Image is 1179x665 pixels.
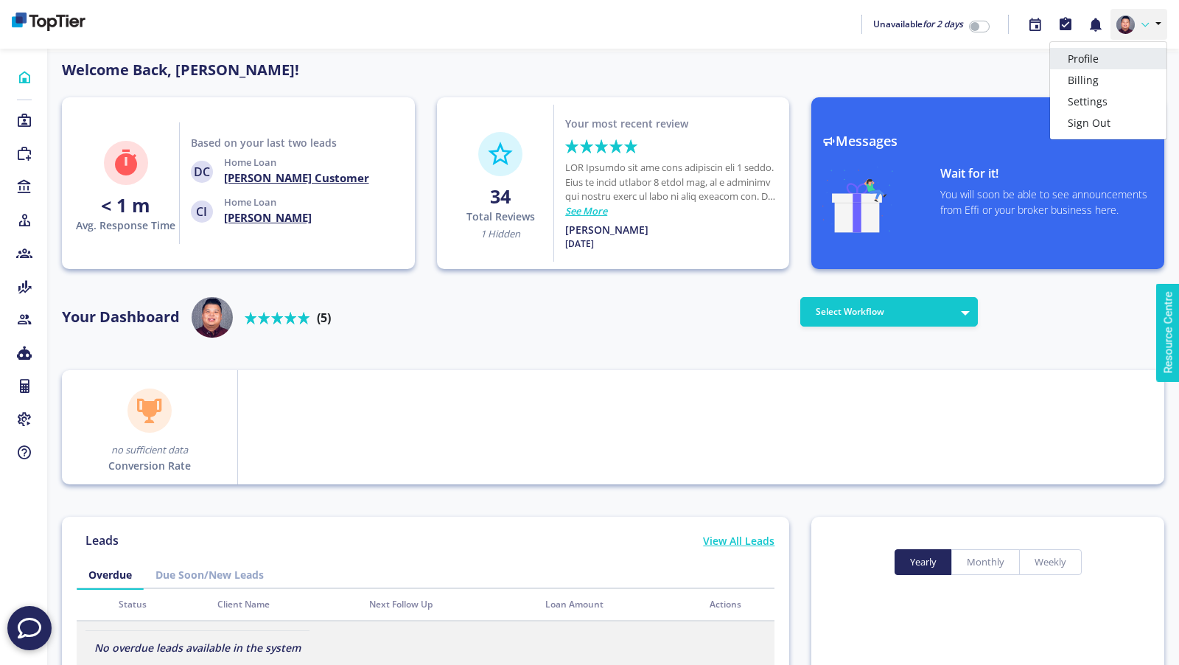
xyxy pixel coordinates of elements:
[940,187,1153,217] p: You will soon be able to see announcements from Effi or your broker business here.
[191,135,337,150] p: Based on your last two leads
[1050,112,1166,133] a: Sign Out
[8,4,90,21] span: Resource Centre
[565,237,594,251] p: [DATE]
[565,204,607,218] a: See More
[369,598,528,611] div: Next Follow Up
[545,598,692,611] div: Loan Amount
[951,549,1020,575] button: monthly
[224,170,369,185] h4: [PERSON_NAME] Customer
[94,641,301,655] i: No overdue leads available in the system
[1050,91,1166,112] a: Settings
[76,217,175,233] p: Avg. Response Time
[1116,15,1135,34] img: e310ebdf-1855-410b-9d61-d1abdff0f2ad-637831748356285317.png
[108,458,191,473] p: Conversion Rate
[191,161,213,183] span: DC
[895,549,952,575] button: yearly
[466,209,535,224] p: Total Reviews
[217,598,351,611] div: Client Name
[77,589,110,622] th: Overdue Icon
[192,297,233,338] img: user
[224,156,276,169] span: Home Loan
[224,210,312,225] h4: [PERSON_NAME]
[191,201,213,223] span: CI
[822,133,1153,150] h3: Messages
[480,227,520,240] span: 1 Hidden
[800,297,978,327] button: Select Workflow
[317,310,331,326] b: (5)
[1019,549,1082,575] button: weekly
[703,533,774,549] p: View All Leads
[565,116,688,131] p: Your most recent review
[703,533,774,560] a: View All Leads
[940,167,1153,181] h4: Wait for it!
[101,192,150,217] strong: < 1 m
[490,184,511,209] strong: 34
[62,306,180,328] p: Your Dashboard
[710,598,766,611] div: Actions
[111,443,188,456] span: no sufficient data
[565,161,778,204] p: LOR Ipsumdo sit ame cons adipiscin eli 1 seddo. Eius te incid utlabor 8 etdol mag, al e adminimv ...
[12,13,85,31] img: bd260d39-06d4-48c8-91ce-4964555bf2e4-638900413960370303.png
[565,222,648,237] p: [PERSON_NAME]
[923,18,963,30] i: for 2 days
[1050,69,1166,91] a: Billing
[144,561,276,588] a: Due Soon/New Leads
[119,598,200,611] div: Status
[224,195,276,209] span: Home Loan
[873,18,963,30] span: Unavailable
[77,532,127,549] p: Leads
[62,59,789,81] p: Welcome Back, [PERSON_NAME]!
[822,167,893,233] img: gift
[77,561,144,588] a: Overdue
[1050,48,1166,69] a: Profile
